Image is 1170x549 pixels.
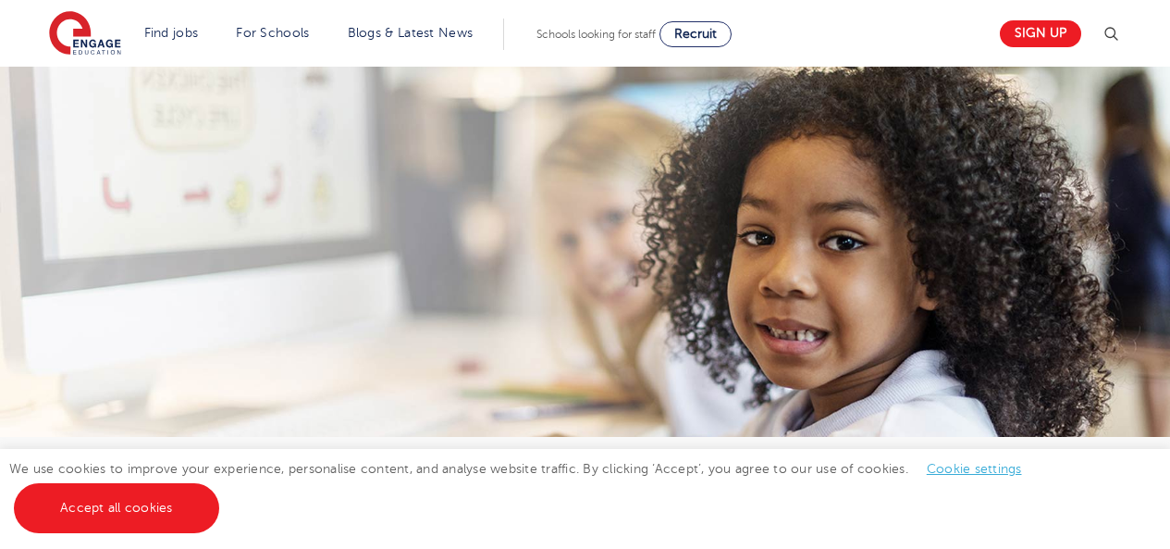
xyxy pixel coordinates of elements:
[927,462,1022,476] a: Cookie settings
[236,26,309,40] a: For Schools
[144,26,199,40] a: Find jobs
[9,462,1041,515] span: We use cookies to improve your experience, personalise content, and analyse website traffic. By c...
[674,27,717,41] span: Recruit
[1000,20,1081,47] a: Sign up
[14,483,219,533] a: Accept all cookies
[49,11,121,57] img: Engage Education
[348,26,474,40] a: Blogs & Latest News
[536,28,656,41] span: Schools looking for staff
[659,21,732,47] a: Recruit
